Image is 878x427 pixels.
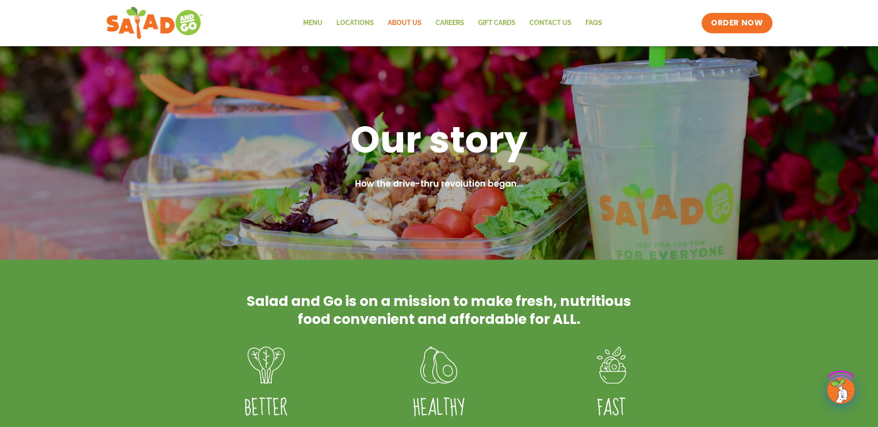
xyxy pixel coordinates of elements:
[194,396,339,421] h4: Better
[106,5,204,42] img: new-SAG-logo-768×292
[330,12,381,34] a: Locations
[471,12,523,34] a: GIFT CARDS
[366,396,511,421] h4: Healthy
[199,177,680,191] h2: How the drive-thru revolution began...
[245,292,634,328] h2: Salad and Go is on a mission to make fresh, nutritious food convenient and affordable for ALL.
[296,12,330,34] a: Menu
[199,116,680,164] h1: Our story
[579,12,609,34] a: FAQs
[381,12,429,34] a: About Us
[296,12,609,34] nav: Menu
[429,12,471,34] a: Careers
[539,396,684,421] h4: FAST
[523,12,579,34] a: Contact Us
[711,18,763,29] span: ORDER NOW
[702,13,772,33] a: ORDER NOW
